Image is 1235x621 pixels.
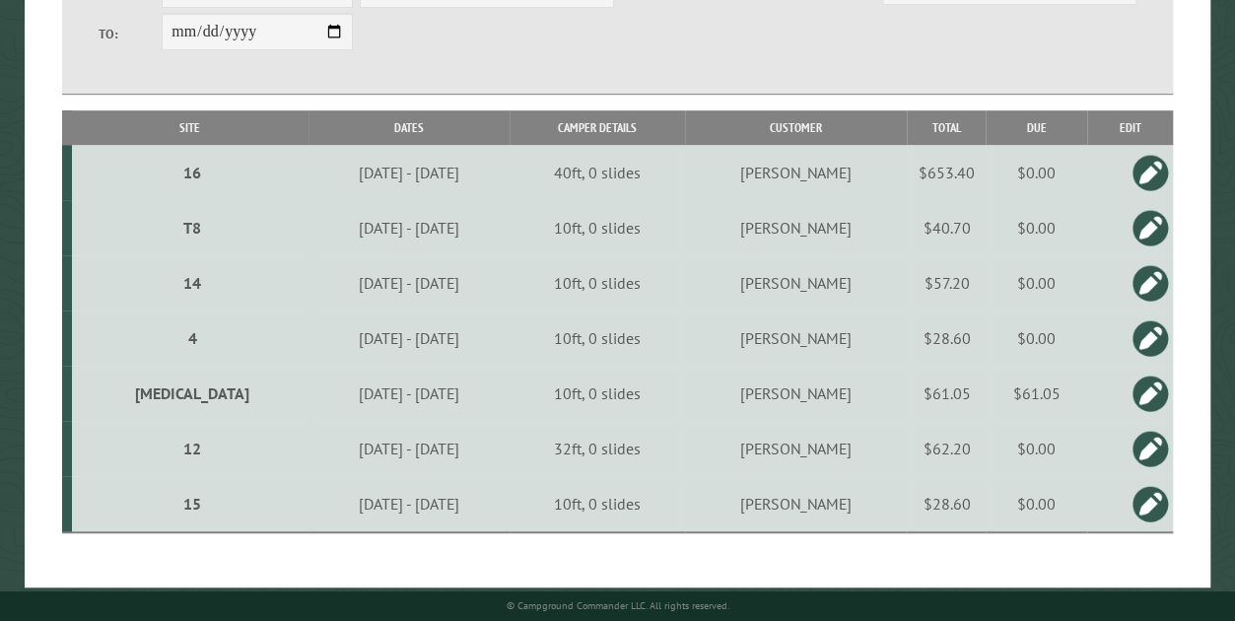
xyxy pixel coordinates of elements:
[510,366,685,421] td: 10ft, 0 slides
[510,310,685,366] td: 10ft, 0 slides
[510,200,685,255] td: 10ft, 0 slides
[685,421,907,476] td: [PERSON_NAME]
[986,255,1087,310] td: $0.00
[986,366,1087,421] td: $61.05
[907,110,986,145] th: Total
[907,476,986,532] td: $28.60
[311,439,507,458] div: [DATE] - [DATE]
[685,366,907,421] td: [PERSON_NAME]
[311,273,507,293] div: [DATE] - [DATE]
[685,200,907,255] td: [PERSON_NAME]
[99,25,163,43] label: To:
[311,383,507,403] div: [DATE] - [DATE]
[80,439,306,458] div: 12
[685,476,907,532] td: [PERSON_NAME]
[80,494,306,514] div: 15
[907,366,986,421] td: $61.05
[80,383,306,403] div: [MEDICAL_DATA]
[1087,110,1174,145] th: Edit
[907,200,986,255] td: $40.70
[507,599,729,612] small: © Campground Commander LLC. All rights reserved.
[311,218,507,238] div: [DATE] - [DATE]
[685,145,907,200] td: [PERSON_NAME]
[510,110,685,145] th: Camper Details
[510,421,685,476] td: 32ft, 0 slides
[986,476,1087,532] td: $0.00
[80,163,306,182] div: 16
[986,310,1087,366] td: $0.00
[80,273,306,293] div: 14
[510,476,685,532] td: 10ft, 0 slides
[72,110,309,145] th: Site
[907,255,986,310] td: $57.20
[986,200,1087,255] td: $0.00
[311,328,507,348] div: [DATE] - [DATE]
[309,110,510,145] th: Dates
[685,110,907,145] th: Customer
[907,145,986,200] td: $653.40
[986,421,1087,476] td: $0.00
[986,145,1087,200] td: $0.00
[80,218,306,238] div: T8
[311,494,507,514] div: [DATE] - [DATE]
[986,110,1087,145] th: Due
[685,310,907,366] td: [PERSON_NAME]
[311,163,507,182] div: [DATE] - [DATE]
[907,310,986,366] td: $28.60
[80,328,306,348] div: 4
[510,255,685,310] td: 10ft, 0 slides
[510,145,685,200] td: 40ft, 0 slides
[685,255,907,310] td: [PERSON_NAME]
[907,421,986,476] td: $62.20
